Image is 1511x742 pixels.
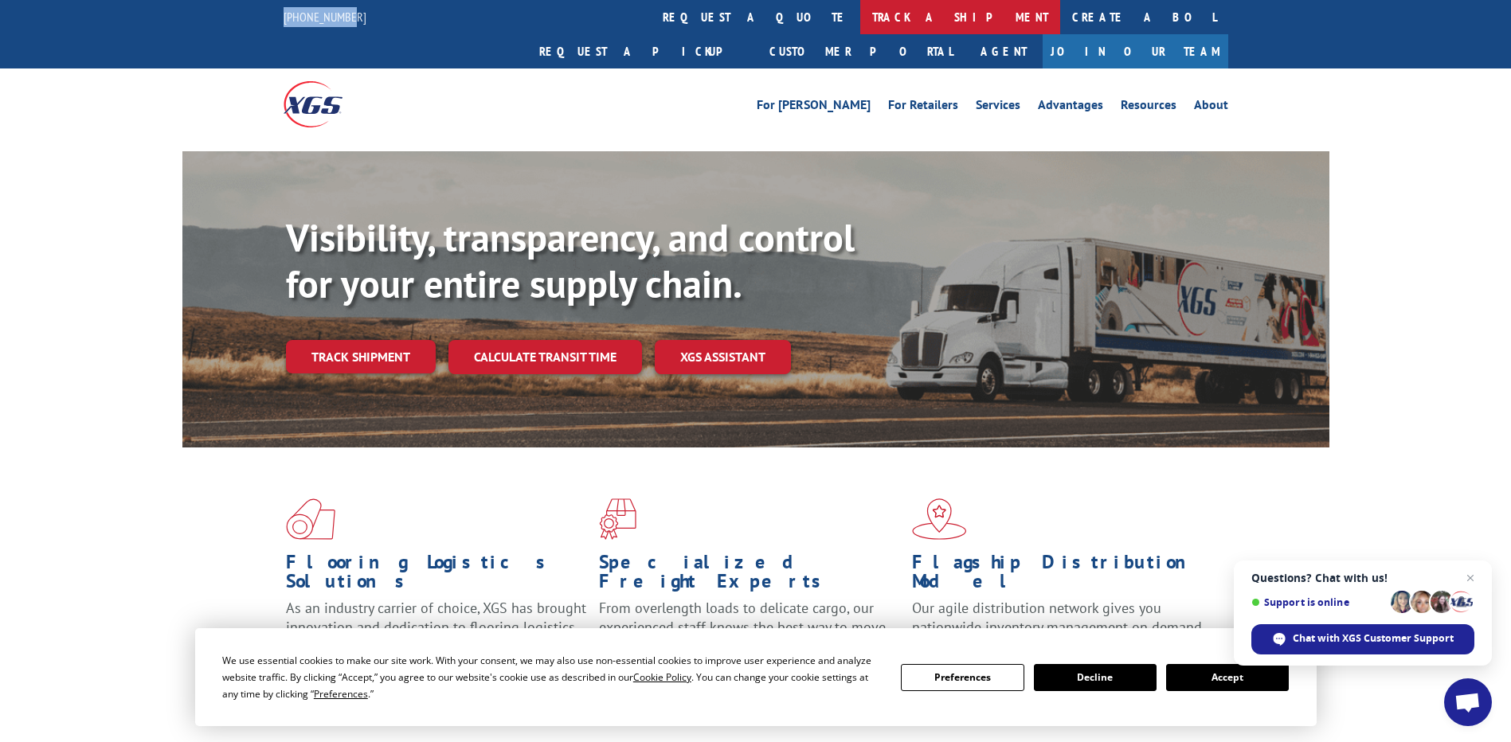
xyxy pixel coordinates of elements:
[286,599,586,655] span: As an industry carrier of choice, XGS has brought innovation and dedication to flooring logistics...
[314,687,368,701] span: Preferences
[757,99,871,116] a: For [PERSON_NAME]
[912,553,1213,599] h1: Flagship Distribution Model
[284,9,366,25] a: [PHONE_NUMBER]
[1444,678,1492,726] div: Open chat
[901,664,1024,691] button: Preferences
[599,498,636,540] img: xgs-icon-focused-on-flooring-red
[633,670,691,684] span: Cookie Policy
[195,628,1317,726] div: Cookie Consent Prompt
[976,99,1020,116] a: Services
[1251,596,1385,608] span: Support is online
[1166,664,1289,691] button: Accept
[599,553,900,599] h1: Specialized Freight Experts
[1194,99,1228,116] a: About
[286,498,335,540] img: xgs-icon-total-supply-chain-intelligence-red
[448,340,642,374] a: Calculate transit time
[1461,568,1480,588] span: Close chat
[599,599,900,670] p: From overlength loads to delicate cargo, our experienced staff knows the best way to move your fr...
[286,213,855,308] b: Visibility, transparency, and control for your entire supply chain.
[1293,631,1454,646] span: Chat with XGS Customer Support
[1251,624,1474,654] div: Chat with XGS Customer Support
[965,34,1043,68] a: Agent
[912,599,1205,636] span: Our agile distribution network gives you nationwide inventory management on demand.
[286,553,587,599] h1: Flooring Logistics Solutions
[1038,99,1103,116] a: Advantages
[888,99,958,116] a: For Retailers
[1121,99,1176,116] a: Resources
[757,34,965,68] a: Customer Portal
[655,340,791,374] a: XGS ASSISTANT
[1034,664,1157,691] button: Decline
[222,652,882,702] div: We use essential cookies to make our site work. With your consent, we may also use non-essential ...
[1043,34,1228,68] a: Join Our Team
[912,498,967,540] img: xgs-icon-flagship-distribution-model-red
[527,34,757,68] a: Request a pickup
[286,340,436,373] a: Track shipment
[1251,572,1474,584] span: Questions? Chat with us!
